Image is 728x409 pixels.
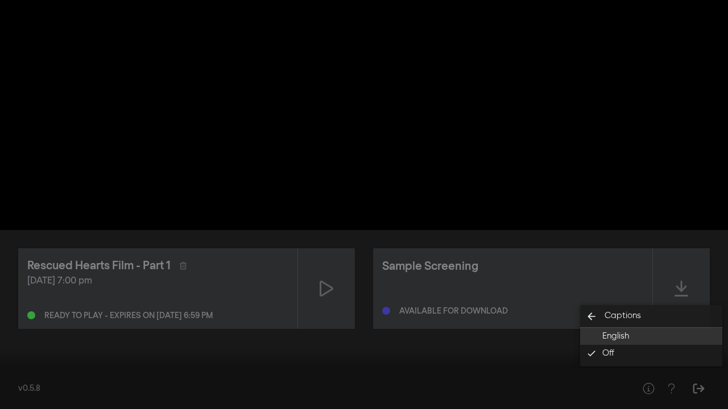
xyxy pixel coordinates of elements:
button: Help [660,377,682,400]
button: Help [637,377,660,400]
button: Off [580,345,722,362]
span: Captions [605,310,641,323]
button: Back [580,305,722,328]
button: Sign Out [687,377,710,400]
span: English [602,330,629,343]
div: v0.5.8 [18,383,614,395]
i: arrow_back [580,311,603,322]
button: English [580,328,722,345]
i: done [584,348,602,358]
span: Off [602,347,614,360]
